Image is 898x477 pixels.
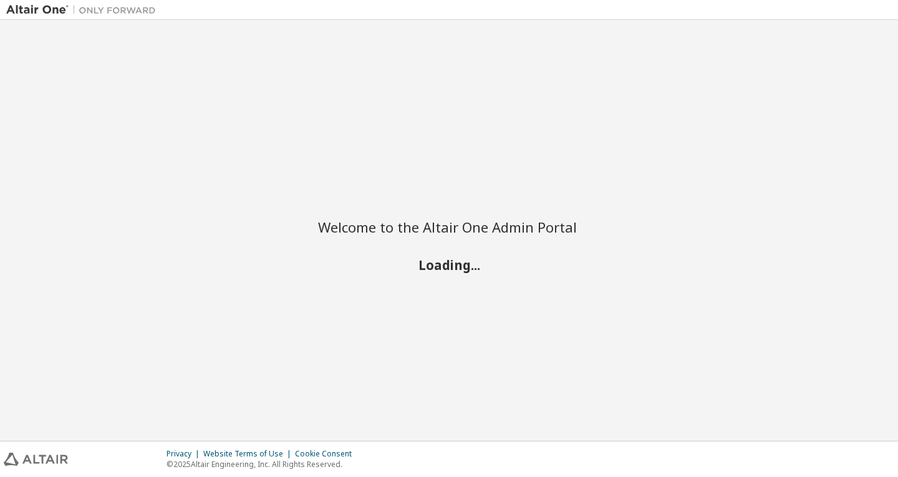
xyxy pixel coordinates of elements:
[4,453,68,466] img: altair_logo.svg
[318,256,580,272] h2: Loading...
[203,449,295,459] div: Website Terms of Use
[6,4,162,16] img: Altair One
[318,218,580,236] h2: Welcome to the Altair One Admin Portal
[167,459,359,470] p: © 2025 Altair Engineering, Inc. All Rights Reserved.
[295,449,359,459] div: Cookie Consent
[167,449,203,459] div: Privacy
